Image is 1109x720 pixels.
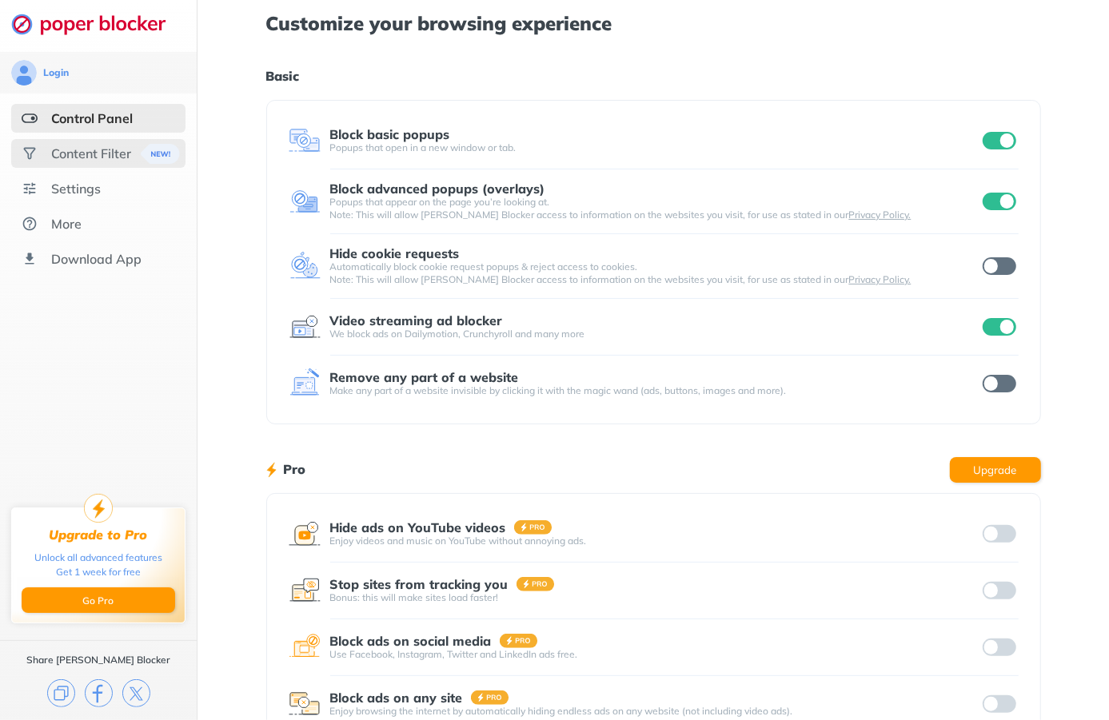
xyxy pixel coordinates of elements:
[500,634,538,648] img: pro-badge.svg
[330,328,979,340] div: We block ads on Dailymotion, Crunchyroll and many more
[266,66,1041,86] h1: Basic
[51,181,101,197] div: Settings
[266,13,1041,34] h1: Customize your browsing experience
[22,181,38,197] img: settings.svg
[84,494,113,523] img: upgrade-to-pro.svg
[22,251,38,267] img: download-app.svg
[289,125,321,157] img: feature icon
[950,457,1041,483] button: Upgrade
[22,145,38,161] img: social.svg
[330,690,463,705] div: Block ads on any site
[50,527,148,543] div: Upgrade to Pro
[51,145,131,161] div: Content Filter
[122,679,150,707] img: x.svg
[284,459,306,479] h1: Pro
[330,705,979,718] div: Enjoy browsing the internet by automatically hiding endless ads on any website (not including vid...
[51,251,142,267] div: Download App
[51,216,82,232] div: More
[289,575,321,607] img: feature icon
[330,181,545,196] div: Block advanced popups (overlays)
[22,110,38,126] img: features-selected.svg
[330,648,979,661] div: Use Facebook, Instagram, Twitter and LinkedIn ads free.
[471,690,509,705] img: pro-badge.svg
[289,518,321,550] img: feature icon
[289,311,321,343] img: feature icon
[56,565,141,579] div: Get 1 week for free
[47,679,75,707] img: copy.svg
[22,587,175,613] button: Go Pro
[289,631,321,663] img: feature icon
[330,520,506,535] div: Hide ads on YouTube videos
[22,216,38,232] img: about.svg
[849,209,912,221] a: Privacy Policy.
[849,273,912,285] a: Privacy Policy.
[330,384,979,397] div: Make any part of a website invisible by clicking it with the magic wand (ads, buttons, images and...
[43,66,69,79] div: Login
[330,141,979,154] div: Popups that open in a new window or tab.
[514,520,553,535] img: pro-badge.svg
[330,196,979,221] div: Popups that appear on the page you’re looking at. Note: This will allow [PERSON_NAME] Blocker acc...
[289,185,321,217] img: feature icon
[330,313,503,328] div: Video streaming ad blocker
[330,591,979,604] div: Bonus: this will make sites load faster!
[330,127,450,141] div: Block basic popups
[289,250,321,282] img: feature icon
[330,535,979,547] div: Enjoy videos and music on YouTube without annoying ads.
[289,368,321,400] img: feature icon
[330,634,492,648] div: Block ads on social media
[266,460,277,479] img: lighting bolt
[11,60,37,86] img: avatar.svg
[289,688,321,720] img: feature icon
[26,654,170,666] div: Share [PERSON_NAME] Blocker
[11,13,183,35] img: logo-webpage.svg
[330,577,509,591] div: Stop sites from tracking you
[330,261,979,286] div: Automatically block cookie request popups & reject access to cookies. Note: This will allow [PERS...
[141,144,180,164] img: menuBanner.svg
[85,679,113,707] img: facebook.svg
[330,370,519,384] div: Remove any part of a website
[34,551,162,565] div: Unlock all advanced features
[330,246,460,261] div: Hide cookie requests
[517,577,555,591] img: pro-badge.svg
[51,110,133,126] div: Control Panel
